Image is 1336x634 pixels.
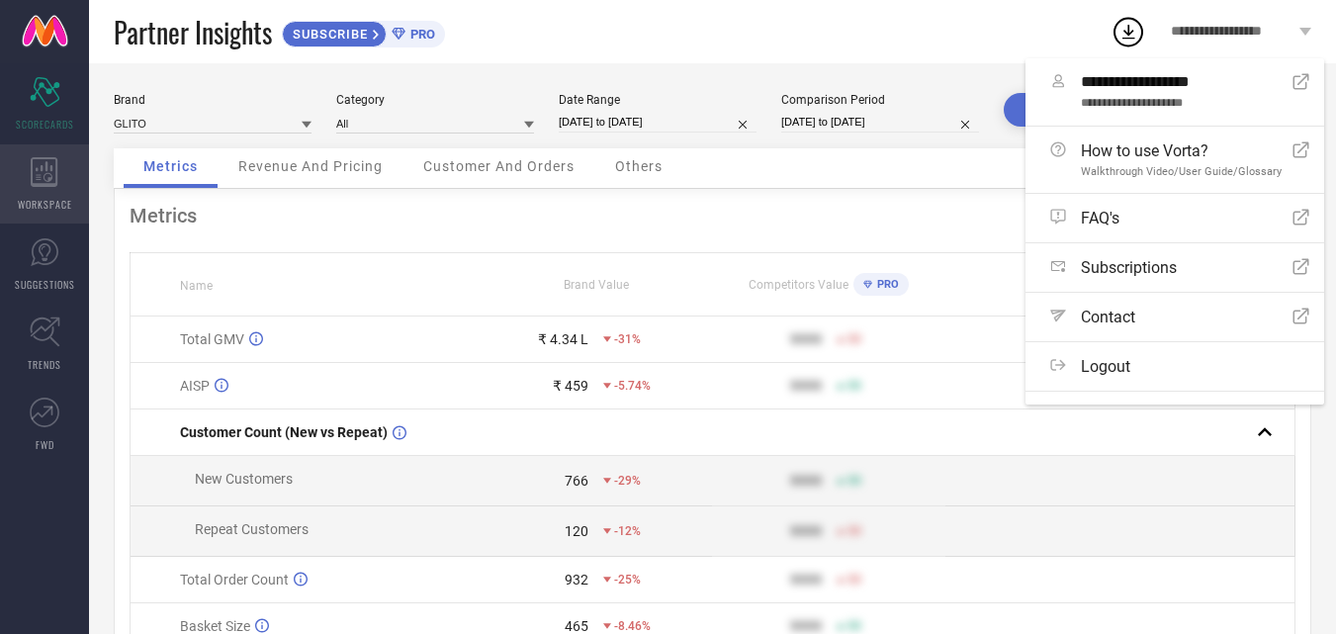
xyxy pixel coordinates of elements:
span: SUGGESTIONS [15,277,75,292]
div: Open download list [1111,14,1146,49]
div: 120 [565,523,588,539]
span: -25% [614,573,641,587]
span: 50 [847,524,861,538]
span: SCORECARDS [16,117,74,132]
a: Contact [1025,293,1324,341]
a: How to use Vorta?Walkthrough Video/User Guide/Glossary [1025,127,1324,193]
span: TRENDS [28,357,61,372]
span: How to use Vorta? [1081,141,1282,160]
span: Total Order Count [180,572,289,588]
div: 9999 [790,572,822,588]
span: New Customers [195,471,293,487]
input: Select date range [559,112,757,133]
div: Comparison Period [781,93,979,107]
span: PRO [872,278,899,291]
div: Metrics [130,204,1295,227]
span: Walkthrough Video/User Guide/Glossary [1081,165,1282,178]
span: 50 [847,332,861,346]
div: 932 [565,572,588,588]
div: 9999 [790,331,822,347]
span: Basket Size [180,618,250,634]
input: Select comparison period [781,112,979,133]
span: Total GMV [180,331,244,347]
div: 9999 [790,473,822,489]
a: SUBSCRIBEPRO [282,16,445,47]
span: Customer And Orders [423,158,575,174]
span: Name [180,279,213,293]
span: -12% [614,524,641,538]
span: Partner Insights [114,12,272,52]
div: 766 [565,473,588,489]
div: Category [336,93,534,107]
span: Metrics [143,158,198,174]
span: Revenue And Pricing [238,158,383,174]
div: Date Range [559,93,757,107]
span: Subscriptions [1081,258,1177,277]
span: 50 [847,379,861,393]
div: 9999 [790,618,822,634]
div: ₹ 459 [553,378,588,394]
span: PRO [405,27,435,42]
div: ₹ 4.34 L [538,331,588,347]
a: Subscriptions [1025,243,1324,292]
span: Customer Count (New vs Repeat) [180,424,388,440]
span: Others [615,158,663,174]
span: WORKSPACE [18,197,72,212]
span: -31% [614,332,641,346]
button: APPLY [1004,93,1098,127]
span: SUBSCRIBE [283,27,373,42]
a: FAQ's [1025,194,1324,242]
span: Repeat Customers [195,521,309,537]
span: 50 [847,619,861,633]
span: -8.46% [614,619,651,633]
span: Logout [1081,357,1130,376]
div: 9999 [790,523,822,539]
span: Contact [1081,308,1135,326]
span: Brand Value [564,278,629,292]
span: FAQ's [1081,209,1119,227]
span: -5.74% [614,379,651,393]
div: 9999 [790,378,822,394]
span: FWD [36,437,54,452]
span: 50 [847,573,861,587]
div: 465 [565,618,588,634]
span: AISP [180,378,210,394]
span: -29% [614,474,641,488]
span: 50 [847,474,861,488]
div: Brand [114,93,312,107]
span: Competitors Value [749,278,848,292]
